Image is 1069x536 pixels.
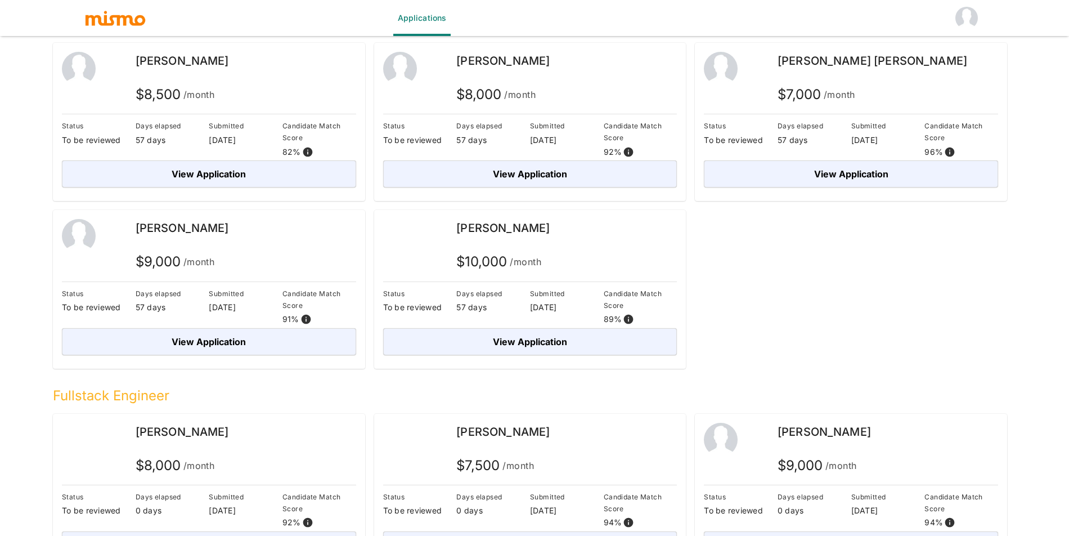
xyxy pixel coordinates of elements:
h5: $ 9,000 [778,457,857,475]
img: 2Q== [704,52,738,86]
p: 89 % [604,314,622,325]
span: [PERSON_NAME] [778,425,871,439]
svg: View resume score details [302,517,313,528]
span: [PERSON_NAME] [136,54,229,68]
p: Candidate Match Score [604,491,677,515]
p: 92 % [604,146,622,158]
p: To be reviewed [62,302,136,313]
h5: Fullstack Engineer [53,387,1007,405]
p: 94 % [924,517,943,528]
p: To be reviewed [62,505,136,516]
button: View Application [62,160,356,187]
h5: $ 7,000 [778,86,855,104]
p: Candidate Match Score [282,120,356,144]
img: 2Q== [62,219,96,253]
img: yl8cc0uesylygzjmxwqte12e8dti [383,423,417,457]
p: Status [62,288,136,300]
span: [PERSON_NAME] [456,221,550,235]
span: /month [824,87,855,102]
span: /month [510,254,541,270]
p: To be reviewed [383,505,457,516]
p: Submitted [530,120,604,132]
p: 0 days [456,505,530,516]
h5: $ 10,000 [456,253,541,271]
h5: $ 8,000 [456,86,536,104]
span: /month [183,458,215,474]
p: 94 % [604,517,622,528]
img: HM dili.ai [955,7,978,29]
p: To be reviewed [383,135,457,146]
p: 57 days [456,135,530,146]
p: [DATE] [851,505,925,516]
p: Status [62,491,136,503]
svg: View resume score details [944,146,955,158]
p: 91 % [282,314,299,325]
p: Days elapsed [456,120,530,132]
p: 0 days [778,505,851,516]
p: [DATE] [209,505,282,516]
h5: $ 7,500 [456,457,534,475]
button: View Application [383,328,677,355]
img: ny7o7zevimnwqysws8yhmovur56e [383,219,417,253]
p: Submitted [530,491,604,503]
svg: View resume score details [623,146,634,158]
button: View Application [62,328,356,355]
p: Days elapsed [136,288,209,300]
button: View Application [383,160,677,187]
p: Days elapsed [456,491,530,503]
p: Candidate Match Score [924,491,998,515]
img: 2Q== [704,423,738,457]
p: To be reviewed [704,135,778,146]
p: Status [383,120,457,132]
p: 57 days [456,302,530,313]
p: [DATE] [209,135,282,146]
h5: $ 8,500 [136,86,215,104]
p: Days elapsed [778,491,851,503]
span: /month [502,458,534,474]
p: Days elapsed [778,120,851,132]
svg: View resume score details [623,517,634,528]
p: To be reviewed [383,302,457,313]
p: 0 days [136,505,209,516]
p: Candidate Match Score [604,120,677,144]
svg: View resume score details [944,517,955,528]
button: View Application [704,160,998,187]
p: To be reviewed [62,135,136,146]
p: Days elapsed [136,491,209,503]
svg: View resume score details [300,314,312,325]
p: Candidate Match Score [924,120,998,144]
p: [DATE] [851,135,925,146]
span: /month [183,87,215,102]
p: To be reviewed [704,505,778,516]
h5: $ 9,000 [136,253,215,271]
span: /month [183,254,215,270]
p: Days elapsed [456,288,530,300]
span: [PERSON_NAME] [136,425,229,439]
p: 57 days [136,135,209,146]
p: Submitted [530,288,604,300]
img: 2Q== [383,52,417,86]
p: 57 days [778,135,851,146]
p: Submitted [209,288,282,300]
span: /month [825,458,857,474]
p: 96 % [924,146,943,158]
p: Submitted [851,120,925,132]
p: 57 days [136,302,209,313]
span: [PERSON_NAME] [456,54,550,68]
p: Submitted [209,491,282,503]
p: [DATE] [530,135,604,146]
p: Status [383,288,457,300]
img: ki5vjvao9s4snk6szlfv2efb7irf [62,423,96,457]
p: [DATE] [530,302,604,313]
p: Days elapsed [136,120,209,132]
p: [DATE] [530,505,604,516]
p: 82 % [282,146,301,158]
svg: View resume score details [623,314,634,325]
p: Candidate Match Score [604,288,677,311]
svg: View resume score details [302,146,313,158]
p: Candidate Match Score [282,288,356,311]
span: [PERSON_NAME] [136,221,229,235]
p: Candidate Match Score [282,491,356,515]
p: Submitted [851,491,925,503]
p: Status [383,491,457,503]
